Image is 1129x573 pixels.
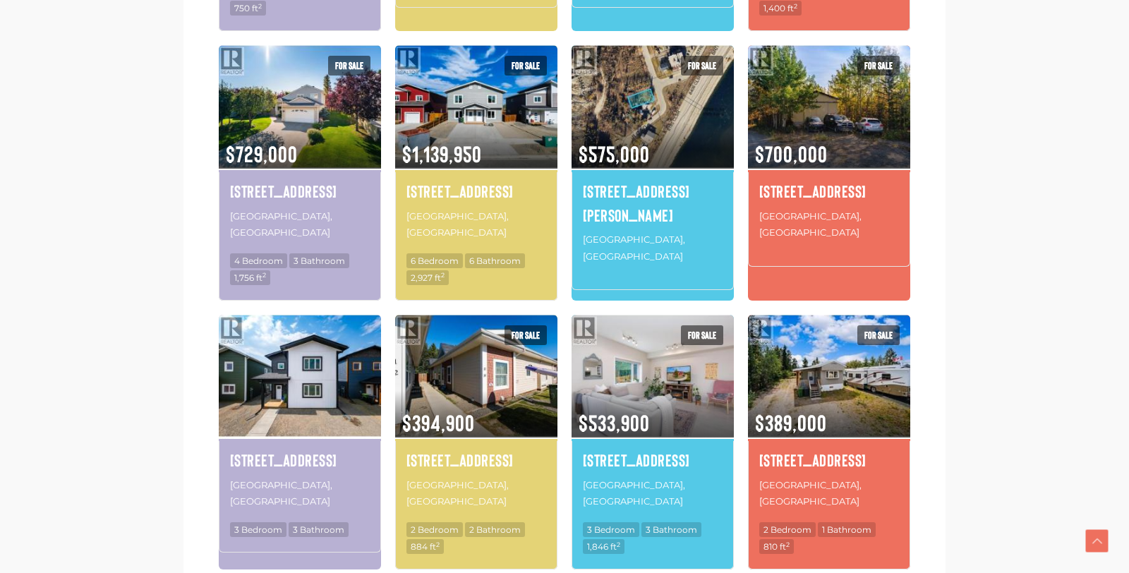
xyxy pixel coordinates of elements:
span: 750 ft [230,1,266,16]
a: [STREET_ADDRESS] [406,448,546,472]
p: [GEOGRAPHIC_DATA], [GEOGRAPHIC_DATA] [406,207,546,243]
span: 3 Bathroom [289,253,349,268]
span: $700,000 [748,122,910,169]
span: $533,900 [572,391,734,438]
sup: 2 [617,541,620,548]
span: For sale [505,325,547,345]
span: 1,400 ft [759,1,802,16]
img: 19 EAGLE PLACE, Whitehorse, Yukon [748,313,910,440]
p: [GEOGRAPHIC_DATA], [GEOGRAPHIC_DATA] [230,207,370,243]
p: [GEOGRAPHIC_DATA], [GEOGRAPHIC_DATA] [759,476,899,512]
span: 3 Bedroom [583,522,639,537]
p: [GEOGRAPHIC_DATA], [GEOGRAPHIC_DATA] [230,476,370,512]
span: 2,927 ft [406,270,449,285]
span: $389,000 [748,391,910,438]
sup: 2 [441,271,445,279]
span: 810 ft [759,539,794,554]
span: 3 Bathroom [289,522,349,537]
span: 1,846 ft [583,539,624,554]
span: 4 Bedroom [230,253,287,268]
span: For sale [328,56,370,76]
a: [STREET_ADDRESS] [230,448,370,472]
sup: 2 [436,541,440,548]
a: [STREET_ADDRESS] [759,448,899,472]
sup: 2 [262,271,266,279]
span: $729,000 [219,122,381,169]
span: $575,000 [572,122,734,169]
p: [GEOGRAPHIC_DATA], [GEOGRAPHIC_DATA] [406,476,546,512]
img: 14-67 RIVER RIDGE LANE, Whitehorse, Yukon [395,313,557,440]
span: 2 Bedroom [406,522,463,537]
span: For sale [681,325,723,345]
sup: 2 [786,541,790,548]
img: 47 ELLWOOD STREET, Whitehorse, Yukon [395,43,557,170]
p: [GEOGRAPHIC_DATA], [GEOGRAPHIC_DATA] [583,476,723,512]
span: 2 Bathroom [465,522,525,537]
img: 2 FRASER ROAD, Whitehorse, Yukon [748,43,910,170]
span: 1,756 ft [230,270,270,285]
span: For sale [857,56,900,76]
span: For sale [681,56,723,76]
span: 6 Bathroom [465,253,525,268]
span: 3 Bedroom [230,522,286,537]
span: 884 ft [406,539,444,554]
a: [STREET_ADDRESS][PERSON_NAME] [583,179,723,227]
span: 6 Bedroom [406,253,463,268]
a: [STREET_ADDRESS] [583,448,723,472]
a: [STREET_ADDRESS] [759,179,899,203]
img: 36 WYVERN AVENUE, Whitehorse, Yukon [219,313,381,440]
sup: 2 [258,2,262,10]
span: For sale [857,325,900,345]
span: 2 Bedroom [759,522,816,537]
span: 3 Bathroom [641,522,701,537]
span: 1 Bathroom [818,522,876,537]
span: $1,139,950 [395,122,557,169]
img: 600 DRURY STREET, Whitehorse, Yukon [572,43,734,170]
a: [STREET_ADDRESS] [406,179,546,203]
span: For sale [505,56,547,76]
img: 20-92 ISKOOT CRESCENT, Whitehorse, Yukon [572,313,734,440]
p: [GEOGRAPHIC_DATA], [GEOGRAPHIC_DATA] [583,230,723,266]
sup: 2 [794,2,797,10]
span: $394,900 [395,391,557,438]
p: [GEOGRAPHIC_DATA], [GEOGRAPHIC_DATA] [759,207,899,243]
img: 203 FALCON DRIVE, Whitehorse, Yukon [219,43,381,170]
a: [STREET_ADDRESS] [230,179,370,203]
